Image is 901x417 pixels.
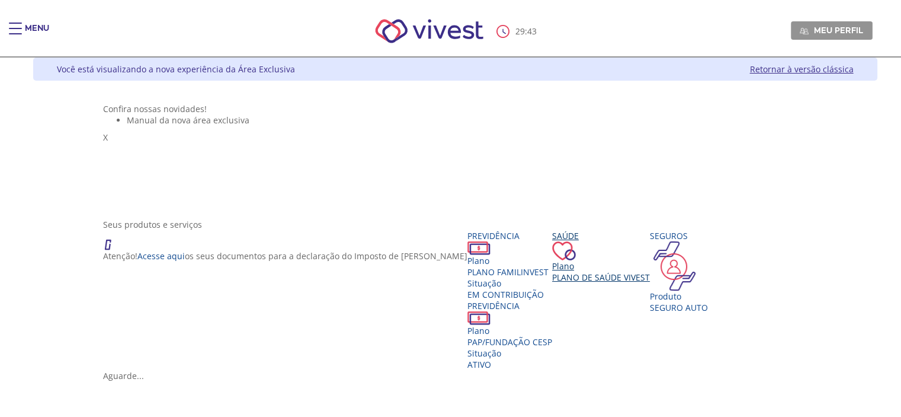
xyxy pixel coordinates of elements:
[552,241,576,260] img: ico_coracao.png
[467,278,552,289] div: Situação
[467,241,490,255] img: ico_dinheiro.png
[750,63,854,75] a: Retornar à versão clássica
[467,230,552,300] a: Previdência PlanoPLANO FAMILINVEST SituaçãoEM CONTRIBUIÇÃO
[814,25,863,36] span: Meu perfil
[552,230,650,241] div: Saúde
[103,132,108,143] span: X
[800,27,809,36] img: Meu perfil
[552,260,650,272] div: Plano
[650,230,708,241] div: Seguros
[496,25,539,38] div: :
[25,23,49,46] div: Menu
[527,26,537,37] span: 43
[103,250,467,262] p: Atenção! os seus documentos para a declaração do Imposto de [PERSON_NAME]
[467,311,490,325] img: ico_dinheiro.png
[552,272,650,283] span: Plano de Saúde VIVEST
[103,219,807,381] section: <span lang="en" dir="ltr">ProdutosCard</span>
[650,241,699,291] img: ico_seguros.png
[362,6,496,56] img: Vivest
[103,103,807,207] section: <span lang="pt-BR" dir="ltr">Visualizador do Conteúdo da Web</span> 1
[650,302,708,313] div: SEGURO AUTO
[467,289,544,300] span: EM CONTRIBUIÇÃO
[650,291,708,302] div: Produto
[467,325,552,336] div: Plano
[103,230,123,250] img: ico_atencao.png
[137,250,185,262] a: Acesse aqui
[467,266,549,278] span: PLANO FAMILINVEST
[467,255,552,266] div: Plano
[467,300,552,311] div: Previdência
[515,26,525,37] span: 29
[467,230,552,241] div: Previdência
[103,370,807,381] div: Aguarde...
[791,21,873,39] a: Meu perfil
[103,103,807,114] div: Confira nossas novidades!
[467,359,491,370] span: Ativo
[467,348,552,359] div: Situação
[467,300,552,370] a: Previdência PlanoPAP/FUNDAÇÃO CESP SituaçãoAtivo
[650,230,708,313] a: Seguros Produto SEGURO AUTO
[552,230,650,283] a: Saúde PlanoPlano de Saúde VIVEST
[103,219,807,230] div: Seus produtos e serviços
[467,336,552,348] span: PAP/FUNDAÇÃO CESP
[127,114,249,126] span: Manual da nova área exclusiva
[57,63,295,75] div: Você está visualizando a nova experiência da Área Exclusiva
